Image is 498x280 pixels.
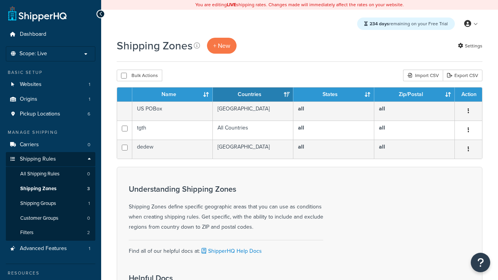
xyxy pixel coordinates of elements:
[117,70,162,81] button: Bulk Actions
[20,245,67,252] span: Advanced Features
[6,241,95,256] a: Advanced Features 1
[89,96,90,103] span: 1
[298,124,304,132] b: all
[6,226,95,240] a: Filters 2
[89,245,90,252] span: 1
[6,77,95,92] li: Websites
[379,124,385,132] b: all
[129,185,323,193] h3: Understanding Shipping Zones
[117,38,193,53] h1: Shipping Zones
[6,138,95,152] a: Carriers 0
[129,240,323,256] div: Find all of our helpful docs at:
[6,152,95,166] a: Shipping Rules
[227,1,236,8] b: LIVE
[20,229,33,236] span: Filters
[443,70,482,81] a: Export CSV
[6,129,95,136] div: Manage Shipping
[20,81,42,88] span: Websites
[20,111,60,117] span: Pickup Locations
[6,270,95,276] div: Resources
[293,87,374,101] th: States: activate to sort column ascending
[6,167,95,181] a: All Shipping Rules 0
[6,182,95,196] a: Shipping Zones 3
[88,142,90,148] span: 0
[6,27,95,42] a: Dashboard
[370,20,389,27] strong: 234 days
[6,92,95,107] li: Origins
[20,31,46,38] span: Dashboard
[213,87,293,101] th: Countries: activate to sort column ascending
[19,51,47,57] span: Scope: Live
[132,140,213,159] td: dedew
[213,140,293,159] td: [GEOGRAPHIC_DATA]
[87,171,90,177] span: 0
[87,185,90,192] span: 3
[87,229,90,236] span: 2
[298,143,304,151] b: all
[20,156,56,163] span: Shipping Rules
[213,101,293,121] td: [GEOGRAPHIC_DATA]
[207,38,237,54] a: + New
[20,215,58,222] span: Customer Groups
[374,87,455,101] th: Zip/Postal: activate to sort column ascending
[20,142,39,148] span: Carriers
[6,77,95,92] a: Websites 1
[87,215,90,222] span: 0
[298,105,304,113] b: all
[6,69,95,76] div: Basic Setup
[20,171,60,177] span: All Shipping Rules
[471,253,490,272] button: Open Resource Center
[213,121,293,140] td: All Countries
[6,92,95,107] a: Origins 1
[20,200,56,207] span: Shipping Groups
[8,6,67,21] a: ShipperHQ Home
[132,121,213,140] td: tgth
[379,143,385,151] b: all
[6,138,95,152] li: Carriers
[88,200,90,207] span: 1
[6,152,95,241] li: Shipping Rules
[6,107,95,121] a: Pickup Locations 6
[20,96,37,103] span: Origins
[20,185,56,192] span: Shipping Zones
[88,111,90,117] span: 6
[6,196,95,211] li: Shipping Groups
[6,226,95,240] li: Filters
[6,182,95,196] li: Shipping Zones
[132,101,213,121] td: US POBox
[200,247,262,255] a: ShipperHQ Help Docs
[129,185,323,232] div: Shipping Zones define specific geographic areas that you can use as conditions when creating ship...
[6,196,95,211] a: Shipping Groups 1
[6,167,95,181] li: All Shipping Rules
[6,211,95,226] a: Customer Groups 0
[357,17,455,30] div: remaining on your Free Trial
[132,87,213,101] th: Name: activate to sort column ascending
[458,40,482,51] a: Settings
[455,87,482,101] th: Action
[89,81,90,88] span: 1
[379,105,385,113] b: all
[6,107,95,121] li: Pickup Locations
[6,211,95,226] li: Customer Groups
[6,241,95,256] li: Advanced Features
[403,70,443,81] div: Import CSV
[213,41,230,50] span: + New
